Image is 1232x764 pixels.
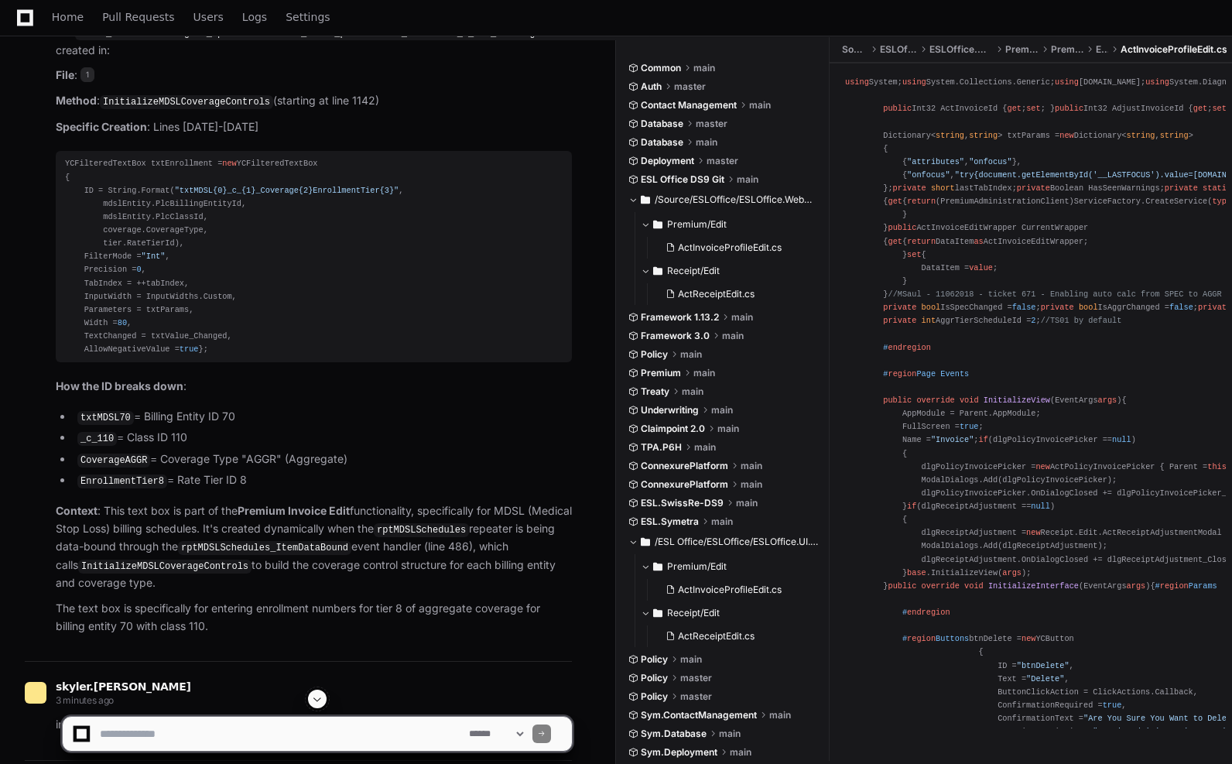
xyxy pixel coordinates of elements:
span: string [936,131,964,140]
span: main [693,62,715,74]
span: null [1112,435,1131,444]
div: YCFilteredTextBox txtEnrollment = YCFilteredTextBox { ID = String.Format( , mdslEntity.PlcBilling... [65,157,563,356]
span: private [1041,303,1074,312]
span: public [888,581,916,591]
span: public [883,396,912,405]
span: # [902,608,950,617]
span: "onfocus" [969,157,1011,166]
span: Premium/Edit [667,218,727,231]
span: "txtMDSL{0}_c_{1}_Coverage{2}EnrollmentTier{3}" [175,186,399,195]
span: bool [1079,303,1098,312]
span: main [717,423,739,435]
span: private [1165,183,1198,193]
span: set [1026,104,1040,113]
span: //TS01 by default [1041,316,1122,325]
span: private [883,303,916,312]
span: set [1212,104,1226,113]
p: : Lines [DATE]-[DATE] [56,118,572,136]
svg: Directory [653,557,662,576]
code: InitializeMDSLCoverageControls [100,95,273,109]
span: "Int" [142,252,166,261]
span: main [693,367,715,379]
span: as [974,237,983,246]
span: Premium/Edit [667,560,727,573]
span: Edit [1096,43,1108,56]
span: private [893,183,926,193]
span: # Page Events [883,369,969,379]
span: public [888,223,916,232]
span: InitializeView [984,396,1050,405]
strong: File [56,68,74,81]
span: main [741,478,762,491]
span: ( ) [883,396,1121,405]
span: Users [193,12,224,22]
span: "Invoice" [931,435,974,444]
span: void [960,396,979,405]
span: region [888,369,916,379]
span: new [1035,462,1049,471]
span: main [722,330,744,342]
svg: Directory [653,604,662,622]
span: Auth [641,81,662,93]
span: main [711,404,733,416]
span: using [1145,77,1169,87]
span: get [888,237,902,246]
span: main [680,653,702,666]
p: : [56,378,572,396]
span: ESLOffice [880,43,917,56]
button: Premium/Edit [641,554,818,579]
span: Framework 3.0 [641,330,710,342]
span: if [979,435,988,444]
strong: How the ID breaks down [56,379,183,392]
button: Premium/Edit [641,212,818,237]
span: set [907,250,921,259]
span: this [1207,462,1227,471]
span: main [737,173,758,186]
span: ESL.Symetra [641,516,699,528]
button: ActReceiptEdit.cs [659,283,809,305]
svg: Directory [641,533,650,551]
span: Common [641,62,681,74]
span: void [964,581,984,591]
span: return [907,237,936,246]
span: Receipt/Edit [667,265,720,277]
span: # Buttons [902,634,969,643]
span: main [736,497,758,509]
button: ActReceiptEdit.cs [659,625,809,647]
span: # Params [1155,581,1217,591]
code: rptMDSLSchedules_ItemDataBound [178,541,351,555]
span: false [1169,303,1193,312]
svg: Directory [653,262,662,280]
span: ConnexurePlatform [641,478,728,491]
span: Receipt/Edit [667,607,720,619]
span: Pull Requests [102,12,174,22]
span: master [696,118,727,130]
strong: Specific Creation [56,120,147,133]
span: skyler.[PERSON_NAME] [56,680,190,693]
span: private [1017,183,1050,193]
code: _c_110 [77,432,117,446]
span: ActInvoiceProfileEdit.cs [678,242,782,254]
span: region [907,634,936,643]
span: main [694,441,716,454]
span: master [674,81,706,93]
span: get [1193,104,1207,113]
span: ActReceiptEdit.cs [678,630,755,642]
code: InitializeMDSLCoverageControls [78,560,252,574]
span: value [969,263,993,272]
span: new [222,159,236,168]
span: new [1059,131,1073,140]
span: new [1022,634,1035,643]
span: main [731,311,753,324]
strong: Method [56,94,97,107]
span: Claimpoint 2.0 [641,423,705,435]
strong: Context [56,504,98,517]
svg: Directory [641,190,650,209]
span: Premium [641,367,681,379]
span: args [1098,396,1117,405]
span: ActInvoiceProfileEdit.cs [1121,43,1227,56]
button: /ESL Office/ESLOffice/ESLOffice.UI.v1_0/PremiumAdministration [628,529,818,554]
span: Contact Management [641,99,737,111]
span: using [845,77,869,87]
span: false [1012,303,1036,312]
